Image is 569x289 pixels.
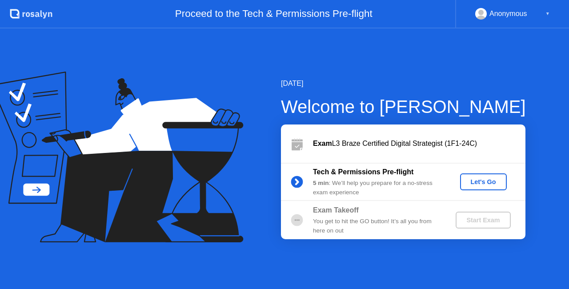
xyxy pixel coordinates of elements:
button: Start Exam [456,212,510,229]
b: Exam [313,140,332,147]
div: [DATE] [281,78,526,89]
div: L3 Braze Certified Digital Strategist (1F1-24C) [313,138,525,149]
b: Exam Takeoff [313,206,359,214]
div: Start Exam [459,217,507,224]
button: Let's Go [460,173,507,190]
div: You get to hit the GO button! It’s all you from here on out [313,217,441,235]
div: ▼ [545,8,550,20]
div: Let's Go [464,178,503,185]
div: Anonymous [489,8,527,20]
b: Tech & Permissions Pre-flight [313,168,413,176]
div: Welcome to [PERSON_NAME] [281,93,526,120]
div: : We’ll help you prepare for a no-stress exam experience [313,179,441,197]
b: 5 min [313,180,329,186]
